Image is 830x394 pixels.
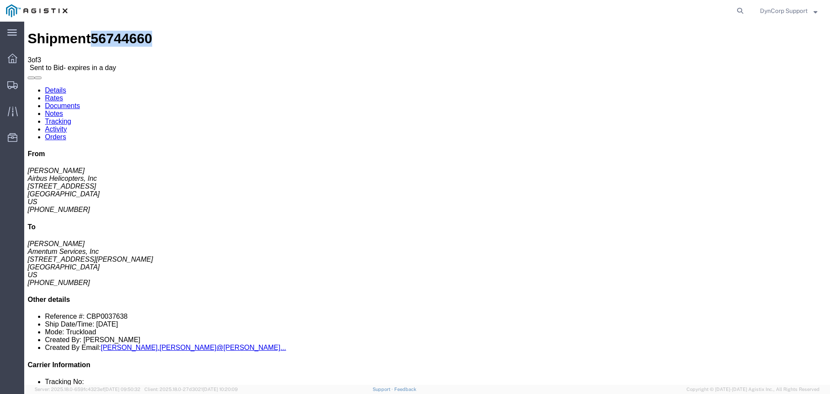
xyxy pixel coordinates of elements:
img: logo [6,4,67,17]
button: DynCorp Support [760,6,818,16]
span: Client: 2025.18.0-27d3021 [144,387,238,392]
a: Support [373,387,394,392]
span: [DATE] 10:20:09 [203,387,238,392]
span: Copyright © [DATE]-[DATE] Agistix Inc., All Rights Reserved [686,386,820,393]
span: [DATE] 09:50:32 [104,387,140,392]
span: Server: 2025.18.0-659fc4323ef [35,387,140,392]
a: Feedback [394,387,416,392]
iframe: FS Legacy Container [24,22,830,385]
span: DynCorp Support [760,6,808,16]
